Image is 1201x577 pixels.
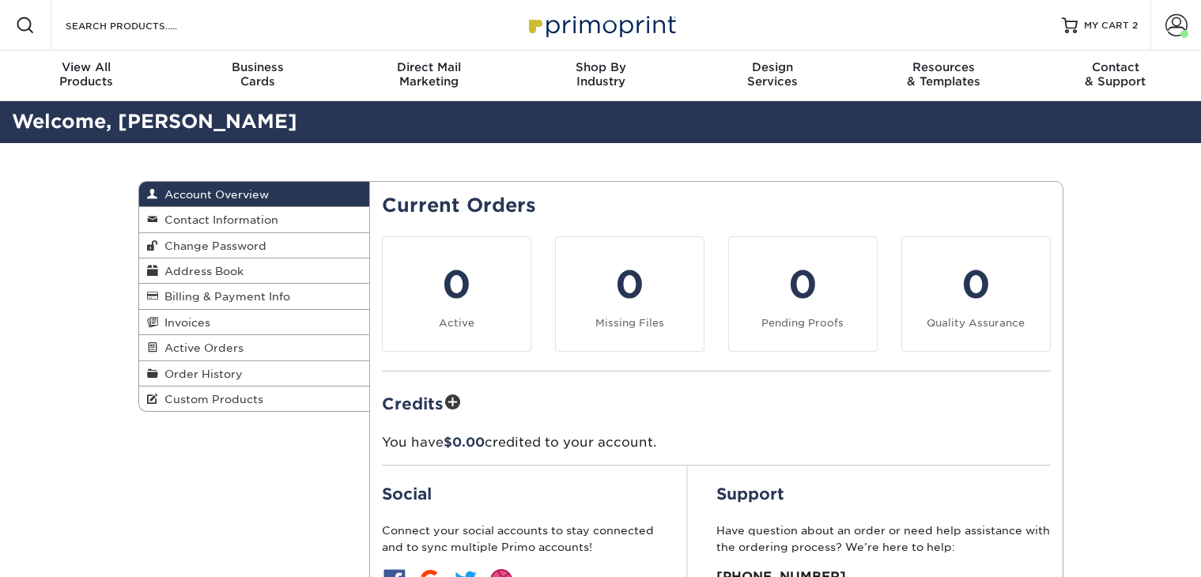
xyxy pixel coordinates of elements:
p: Connect your social accounts to stay connected and to sync multiple Primo accounts! [382,522,659,555]
a: Active Orders [139,335,370,360]
span: Contact [1029,60,1201,74]
p: You have credited to your account. [382,433,1051,452]
div: Marketing [343,60,515,89]
span: Address Book [158,265,244,277]
span: Invoices [158,316,210,329]
span: Order History [158,368,243,380]
a: Order History [139,361,370,387]
a: Invoices [139,310,370,335]
span: Design [686,60,858,74]
span: Account Overview [158,188,269,201]
div: 0 [565,256,694,313]
small: Quality Assurance [927,317,1025,329]
a: Change Password [139,233,370,258]
span: Custom Products [158,393,263,405]
span: Shop By [515,60,686,74]
h2: Support [716,485,1051,503]
input: SEARCH PRODUCTS..... [64,16,218,35]
span: Contact Information [158,213,278,226]
small: Pending Proofs [761,317,844,329]
a: BusinessCards [172,51,343,101]
div: Industry [515,60,686,89]
h2: Credits [382,390,1051,415]
a: 0 Pending Proofs [728,236,878,352]
span: Direct Mail [343,60,515,74]
span: Business [172,60,343,74]
small: Missing Files [595,317,664,329]
a: DesignServices [686,51,858,101]
div: 0 [738,256,867,313]
a: Contact& Support [1029,51,1201,101]
span: MY CART [1084,19,1129,32]
a: Shop ByIndustry [515,51,686,101]
a: 0 Quality Assurance [901,236,1051,352]
span: Resources [858,60,1029,74]
a: Address Book [139,258,370,284]
div: 0 [912,256,1040,313]
img: Primoprint [522,8,680,42]
a: 0 Missing Files [555,236,704,352]
div: 0 [392,256,521,313]
a: Contact Information [139,207,370,232]
span: $0.00 [444,435,485,450]
span: Change Password [158,239,266,252]
small: Active [439,317,474,329]
a: 0 Active [382,236,531,352]
div: & Support [1029,60,1201,89]
a: Account Overview [139,182,370,207]
a: Resources& Templates [858,51,1029,101]
span: Active Orders [158,341,244,354]
a: Direct MailMarketing [343,51,515,101]
span: Billing & Payment Info [158,290,290,303]
div: Services [686,60,858,89]
div: & Templates [858,60,1029,89]
h2: Social [382,485,659,503]
p: Have question about an order or need help assistance with the ordering process? We’re here to help: [716,522,1051,555]
a: Billing & Payment Info [139,284,370,309]
a: Custom Products [139,387,370,411]
h2: Current Orders [382,194,1051,217]
div: Cards [172,60,343,89]
span: 2 [1132,20,1138,31]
